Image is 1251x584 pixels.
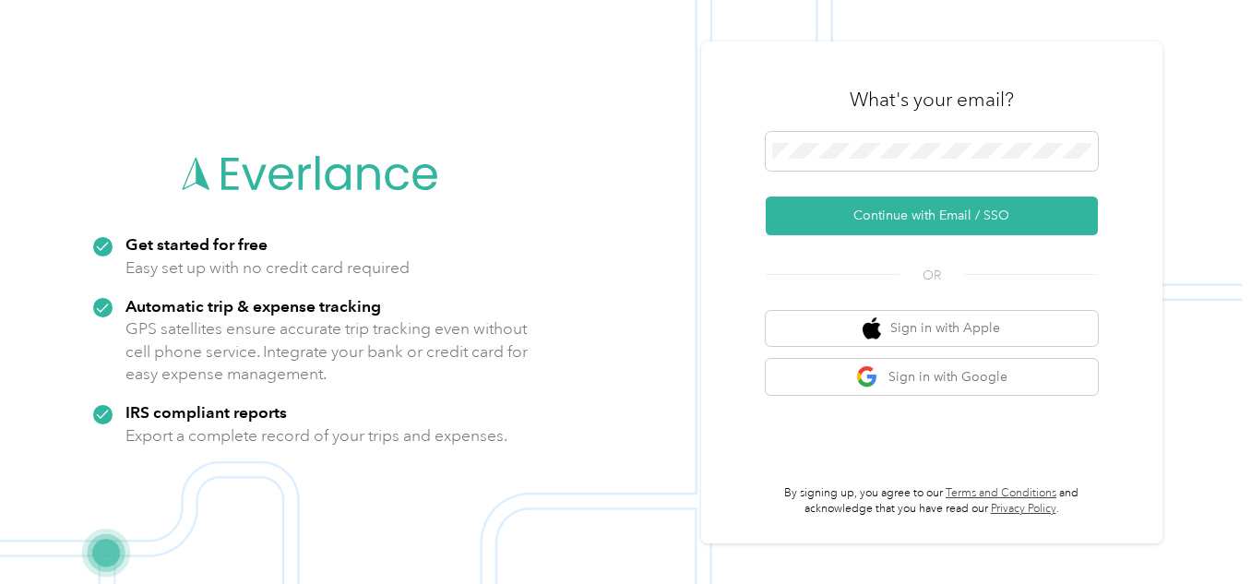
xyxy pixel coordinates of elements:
[125,424,507,447] p: Export a complete record of your trips and expenses.
[125,296,381,316] strong: Automatic trip & expense tracking
[125,402,287,422] strong: IRS compliant reports
[125,256,410,280] p: Easy set up with no credit card required
[125,317,529,386] p: GPS satellites ensure accurate trip tracking even without cell phone service. Integrate your bank...
[766,359,1098,395] button: google logoSign in with Google
[1148,481,1251,584] iframe: Everlance-gr Chat Button Frame
[946,486,1056,500] a: Terms and Conditions
[766,311,1098,347] button: apple logoSign in with Apple
[900,266,964,285] span: OR
[856,365,879,388] img: google logo
[766,197,1098,235] button: Continue with Email / SSO
[850,87,1014,113] h3: What's your email?
[766,485,1098,518] p: By signing up, you agree to our and acknowledge that you have read our .
[125,234,268,254] strong: Get started for free
[863,317,881,340] img: apple logo
[991,502,1056,516] a: Privacy Policy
